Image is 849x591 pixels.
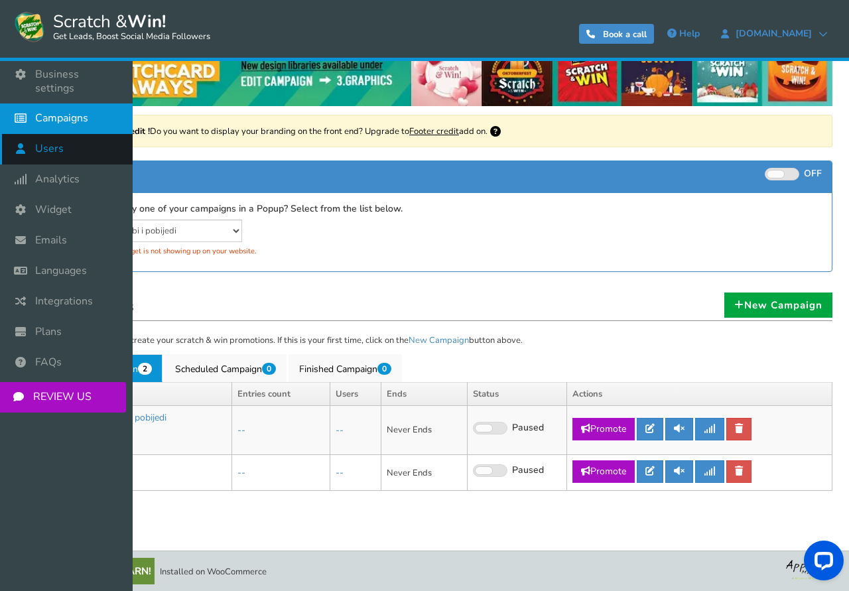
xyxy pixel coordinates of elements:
[231,382,330,406] th: Entries count
[164,354,287,382] a: Scheduled Campaign
[661,23,706,44] a: Help
[59,382,232,406] th: Name
[69,242,436,260] div: Turned off. Widget is not showing up on your website.
[289,354,402,382] a: Finished Campaign
[35,142,64,156] span: Users
[512,464,544,476] span: Paused
[572,460,635,483] a: Promote
[64,438,226,449] p: |
[572,418,635,440] a: Promote
[336,424,344,436] a: --
[58,115,832,147] div: Do you want to display your branding on the front end? Upgrade to add on.
[729,29,818,39] span: [DOMAIN_NAME]
[262,363,276,375] span: 0
[35,264,87,278] span: Languages
[409,125,459,137] a: Footer credit
[13,10,210,43] a: Scratch &Win! Get Leads, Boost Social Media Followers
[35,233,67,247] span: Emails
[579,24,654,44] a: Book a call
[35,172,80,186] span: Analytics
[567,382,832,406] th: Actions
[512,421,544,434] span: Paused
[160,566,267,578] span: Installed on WooCommerce
[13,10,46,43] img: Scratch and Win
[468,382,567,406] th: Status
[35,111,88,125] span: Campaigns
[127,10,166,33] strong: Win!
[35,325,62,339] span: Plans
[69,203,403,216] label: Want to display one of your campaigns in a Popup? Select from the list below.
[381,406,468,455] td: Never Ends
[793,535,849,591] iframe: LiveChat chat widget
[724,293,832,318] a: New Campaign
[603,29,647,40] span: Book a call
[804,167,822,180] span: OFF
[409,334,469,346] a: New Campaign
[35,203,72,217] span: Widget
[330,382,381,406] th: Users
[786,558,839,580] img: bg_logo_foot.webp
[58,36,832,106] img: festival-poster-2020.webp
[35,68,119,96] span: Business settings
[35,356,62,369] span: FAQs
[35,295,93,308] span: Integrations
[138,363,152,375] span: 2
[336,466,344,479] a: --
[381,382,468,406] th: Ends
[381,455,468,491] td: Never Ends
[33,390,92,404] span: REVIEW US
[58,295,832,321] h1: Campaigns
[53,32,210,42] small: Get Leads, Boost Social Media Followers
[237,466,245,479] a: --
[46,10,210,43] span: Scratch &
[237,424,245,436] a: --
[58,334,832,348] p: Use this section to create your scratch & win promotions. If this is your first time, click on th...
[679,27,700,40] span: Help
[64,474,226,485] p: |
[377,363,391,375] span: 0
